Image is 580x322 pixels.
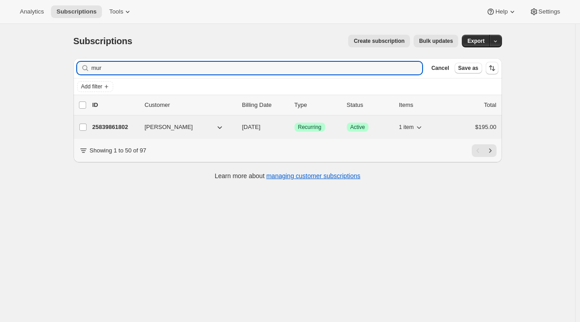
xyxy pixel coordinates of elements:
button: Cancel [428,63,452,74]
span: 1 item [399,124,414,131]
span: [PERSON_NAME] [145,123,193,132]
button: Export [462,35,490,47]
button: [PERSON_NAME] [139,120,230,134]
button: Add filter [77,81,113,92]
p: Status [347,101,392,110]
span: Save as [458,64,479,72]
span: Subscriptions [74,36,133,46]
p: Billing Date [242,101,287,110]
div: 25839861802[PERSON_NAME][DATE]SuccessRecurringSuccessActive1 item$195.00 [92,121,497,133]
div: Type [295,101,340,110]
span: [DATE] [242,124,261,130]
p: ID [92,101,138,110]
span: Tools [109,8,123,15]
a: managing customer subscriptions [266,172,360,179]
div: Items [399,101,444,110]
p: Customer [145,101,235,110]
span: Export [467,37,484,45]
p: Total [484,101,496,110]
p: Showing 1 to 50 of 97 [90,146,147,155]
button: Subscriptions [51,5,102,18]
span: Create subscription [354,37,405,45]
span: $195.00 [475,124,497,130]
button: Create subscription [348,35,410,47]
p: Learn more about [215,171,360,180]
button: Next [484,144,497,157]
button: Help [481,5,522,18]
span: Active [350,124,365,131]
button: Analytics [14,5,49,18]
p: 25839861802 [92,123,138,132]
button: Save as [455,63,482,74]
div: IDCustomerBilling DateTypeStatusItemsTotal [92,101,497,110]
span: Help [495,8,507,15]
input: Filter subscribers [92,62,423,74]
span: Cancel [431,64,449,72]
button: Sort the results [486,62,498,74]
span: Add filter [81,83,102,90]
span: Bulk updates [419,37,453,45]
button: 1 item [399,121,424,133]
span: Subscriptions [56,8,97,15]
span: Analytics [20,8,44,15]
button: Tools [104,5,138,18]
button: Settings [524,5,566,18]
button: Bulk updates [414,35,458,47]
span: Settings [539,8,560,15]
span: Recurring [298,124,322,131]
nav: Pagination [472,144,497,157]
